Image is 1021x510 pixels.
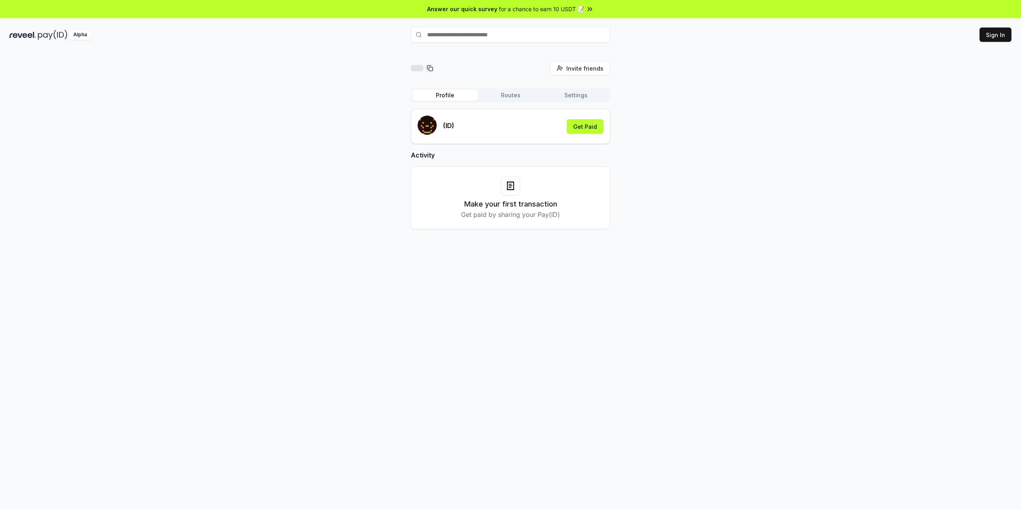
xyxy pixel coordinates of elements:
p: (ID) [443,121,454,130]
span: Answer our quick survey [427,5,497,13]
button: Get Paid [567,119,603,134]
h3: Make your first transaction [464,199,557,210]
img: reveel_dark [10,30,36,40]
img: pay_id [38,30,67,40]
button: Routes [478,90,543,101]
span: Invite friends [566,64,603,73]
button: Settings [543,90,609,101]
h2: Activity [411,150,610,160]
button: Sign In [980,28,1011,42]
div: Alpha [69,30,91,40]
button: Profile [412,90,478,101]
button: Invite friends [550,61,610,75]
span: for a chance to earn 10 USDT 📝 [499,5,584,13]
p: Get paid by sharing your Pay(ID) [461,210,560,219]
